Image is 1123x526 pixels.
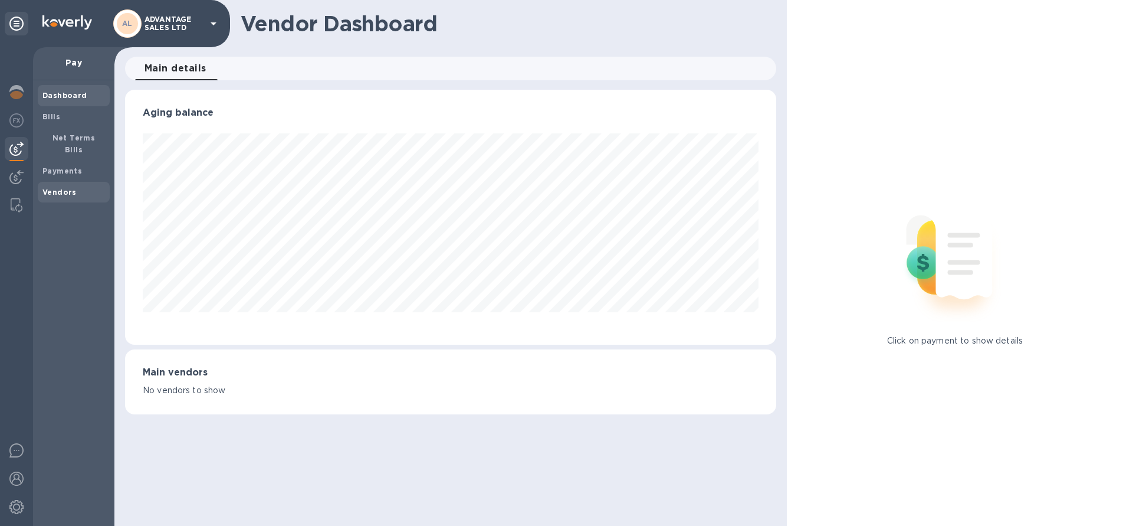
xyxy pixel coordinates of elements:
div: Unpin categories [5,12,28,35]
h1: Vendor Dashboard [241,11,768,36]
b: Vendors [42,188,77,197]
b: Bills [42,112,60,121]
img: Logo [42,15,92,30]
p: Pay [42,57,105,68]
span: Main details [145,60,206,77]
p: ADVANTAGE SALES LTD [145,15,203,32]
img: Foreign exchange [9,113,24,128]
h3: Aging balance [143,107,758,119]
b: Payments [42,166,82,175]
h3: Main vendors [143,367,758,378]
p: No vendors to show [143,384,758,397]
p: Click on payment to show details [887,335,1023,347]
b: Dashboard [42,91,87,100]
b: Net Terms Bills [52,133,96,154]
b: AL [122,19,133,28]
